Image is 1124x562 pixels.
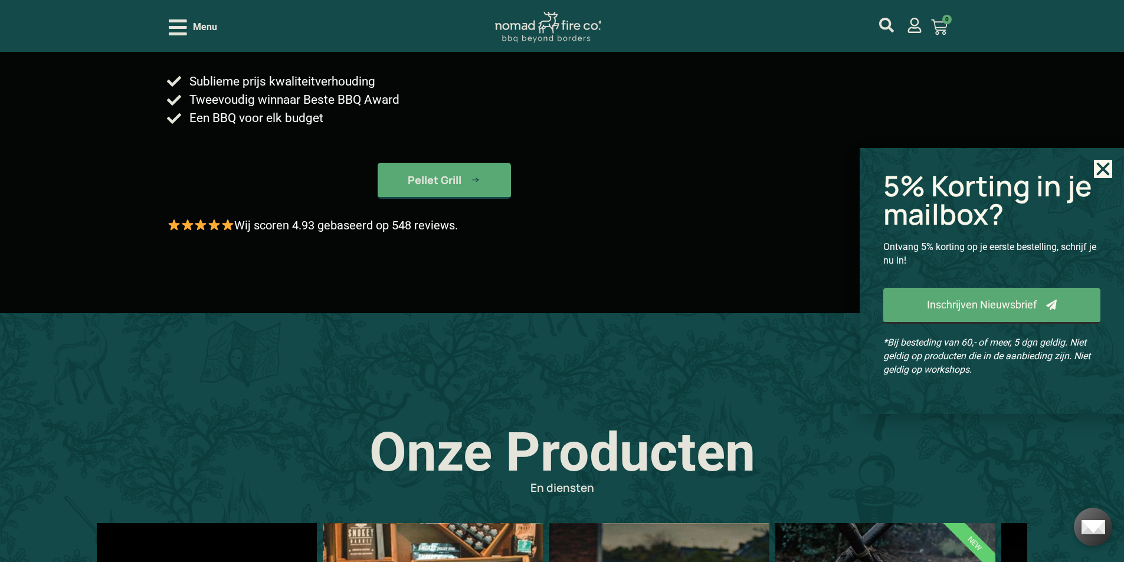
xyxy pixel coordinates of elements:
[879,18,894,32] a: mijn account
[942,15,952,24] span: 0
[193,20,217,34] span: Menu
[907,18,922,33] a: mijn account
[186,91,399,109] span: Tweevoudig winnaar Beste BBQ Award
[408,175,461,185] span: Pellet Grill
[222,219,234,231] img: ⭐
[883,240,1100,267] p: Ontvang 5% korting op je eerste bestelling, schrijf je nu in!
[186,109,323,127] span: Een BBQ voor elk budget
[917,12,962,42] a: 0
[195,219,207,231] img: ⭐
[167,216,458,234] p: Wij scoren 4.93 gebaseerd op 548 reviews.
[169,17,217,38] div: Open/Close Menu
[883,337,1090,375] em: *Bij besteding van 60,- of meer, 5 dgn geldig. Niet geldig op producten die in de aanbieding zijn...
[495,12,601,43] img: Nomad Logo
[186,73,375,91] span: Sublieme prijs kwaliteitverhouding
[883,288,1100,324] a: Inschrijven Nieuwsbrief
[1094,160,1112,178] a: Close
[45,482,1079,494] h2: En diensten
[45,425,1079,479] h2: Onze producten
[182,219,194,231] img: ⭐
[378,163,511,199] a: kamado bbq
[168,219,180,231] img: ⭐
[883,172,1100,228] h2: 5% Korting in je mailbox?
[927,300,1037,310] span: Inschrijven Nieuwsbrief
[208,219,220,231] img: ⭐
